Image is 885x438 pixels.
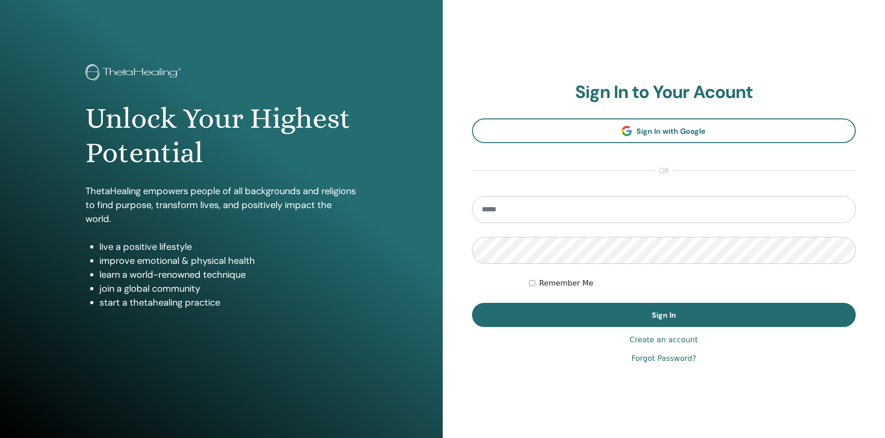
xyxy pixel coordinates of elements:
[539,278,593,289] label: Remember Me
[85,184,357,226] p: ThetaHealing empowers people of all backgrounds and religions to find purpose, transform lives, a...
[99,268,357,281] li: learn a world-renowned technique
[472,118,856,143] a: Sign In with Google
[85,101,357,170] h1: Unlock Your Highest Potential
[631,353,696,364] a: Forgot Password?
[472,303,856,327] button: Sign In
[629,334,698,346] a: Create an account
[654,165,674,177] span: or
[472,82,856,103] h2: Sign In to Your Acount
[99,254,357,268] li: improve emotional & physical health
[99,240,357,254] li: live a positive lifestyle
[99,281,357,295] li: join a global community
[529,278,856,289] div: Keep me authenticated indefinitely or until I manually logout
[99,295,357,309] li: start a thetahealing practice
[636,126,706,136] span: Sign In with Google
[652,310,676,320] span: Sign In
